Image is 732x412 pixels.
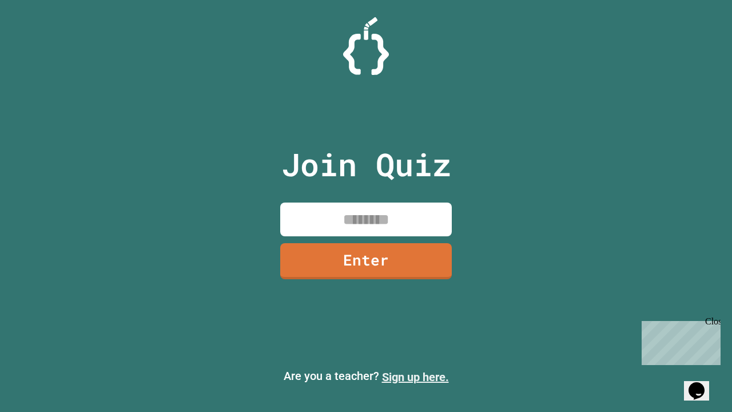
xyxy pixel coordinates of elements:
p: Join Quiz [281,141,451,188]
iframe: chat widget [637,316,721,365]
img: Logo.svg [343,17,389,75]
p: Are you a teacher? [9,367,723,386]
div: Chat with us now!Close [5,5,79,73]
iframe: chat widget [684,366,721,401]
a: Sign up here. [382,370,449,384]
a: Enter [280,243,452,279]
